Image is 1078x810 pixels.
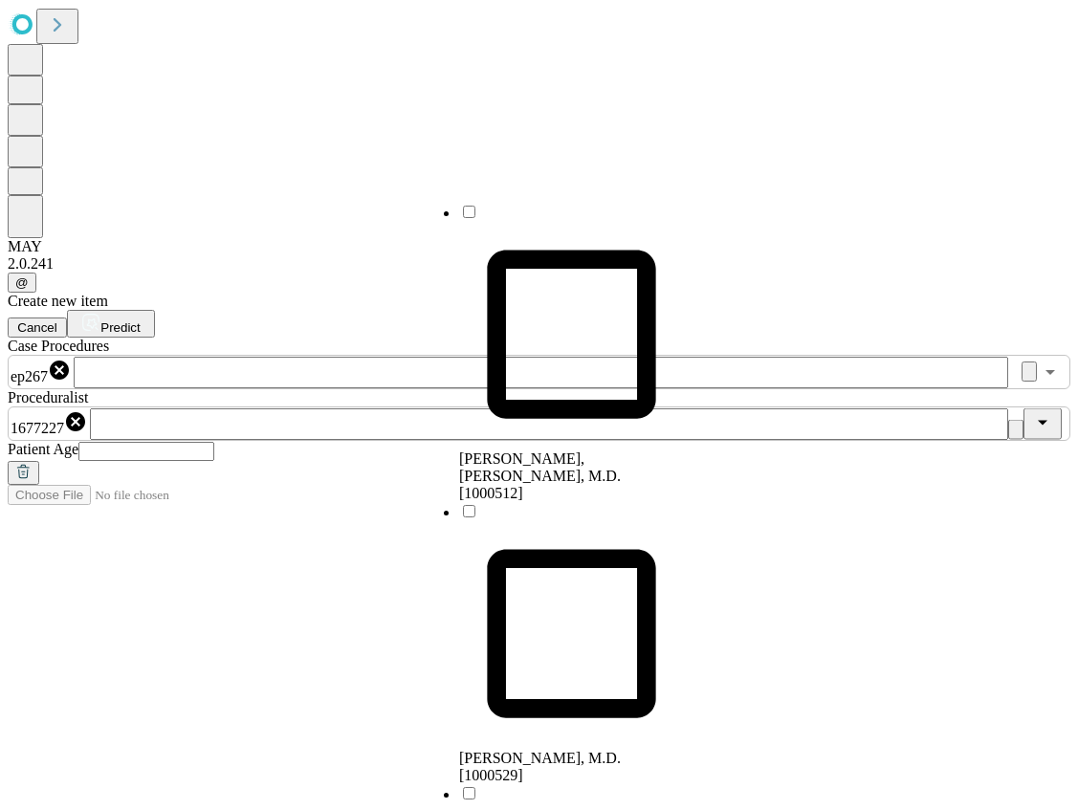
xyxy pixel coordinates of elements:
[1037,359,1064,385] button: Open
[1022,361,1037,382] button: Clear
[8,255,1070,273] div: 2.0.241
[8,338,109,354] span: Scheduled Procedure
[1008,420,1023,440] button: Clear
[11,368,48,384] span: ep267
[15,275,29,290] span: @
[8,317,67,338] button: Cancel
[8,238,1070,255] div: MAY
[8,293,108,309] span: Create new item
[8,273,36,293] button: @
[11,410,87,437] div: 1677227
[459,750,621,783] span: [PERSON_NAME], M.D. [1000529]
[8,441,78,457] span: Patient Age
[8,389,88,405] span: Proceduralist
[17,320,57,335] span: Cancel
[1023,408,1062,440] button: Close
[11,420,64,436] span: 1677227
[459,450,621,501] span: [PERSON_NAME], [PERSON_NAME], M.D. [1000512]
[11,359,71,385] div: ep267
[67,310,155,338] button: Predict
[100,320,140,335] span: Predict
